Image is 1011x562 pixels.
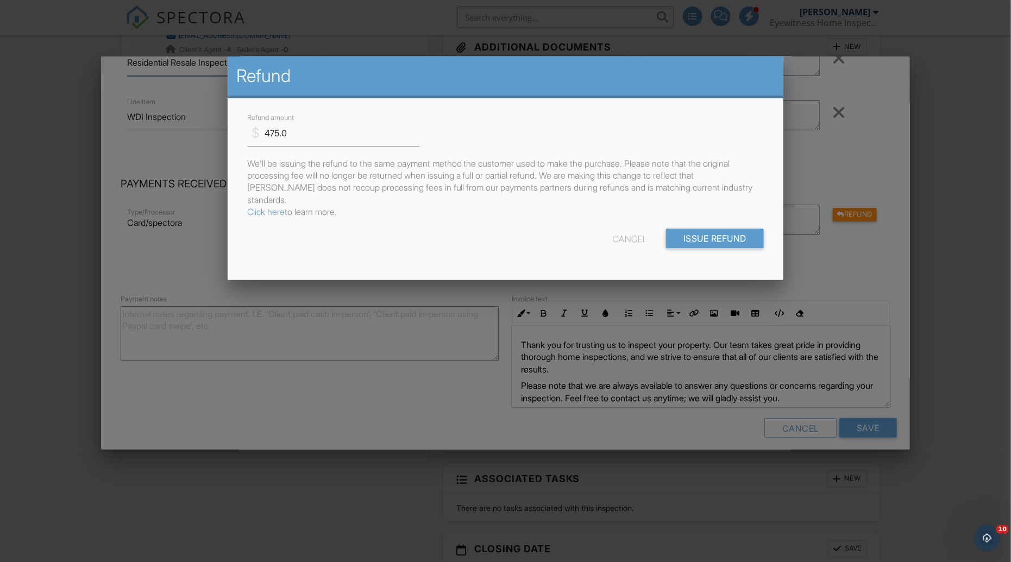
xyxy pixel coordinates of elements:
span: 10 [996,525,1009,534]
label: Refund amount [247,113,294,123]
iframe: Intercom live chat [974,525,1000,551]
input: Issue Refund [666,229,764,248]
a: Click here [247,206,285,217]
div: $ [252,124,260,142]
p: We'll be issuing the refund to the same payment method the customer used to make the purchase. Pl... [247,157,764,218]
div: Cancel [613,229,648,248]
h2: Refund [236,65,775,87]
